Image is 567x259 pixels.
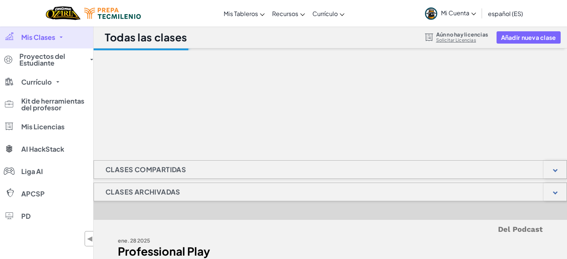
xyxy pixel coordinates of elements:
[421,1,480,25] a: Mi Cuenta
[19,53,86,66] span: Proyectos del Estudiante
[268,3,309,23] a: Recursos
[94,183,192,201] h1: Clases archivadas
[436,31,488,37] span: Aún no hay licencias
[87,233,93,244] span: ◀
[118,246,325,257] div: Professional Play
[94,160,198,179] h1: Clases Compartidas
[436,37,488,43] a: Solicitar Licencias
[224,10,258,18] span: Mis Tableros
[484,3,527,23] a: español (ES)
[105,30,187,44] h1: Todas las clases
[21,123,64,130] span: Mis Licencias
[220,3,268,23] a: Mis Tableros
[46,6,81,21] img: Home
[309,3,348,23] a: Currículo
[21,146,64,152] span: AI HackStack
[21,168,43,175] span: Liga AI
[497,31,561,44] button: Añadir nueva clase
[118,235,325,246] div: ene. 28 2025
[118,224,543,235] h5: Del Podcast
[425,7,437,20] img: avatar
[21,98,88,111] span: Kit de herramientas del profesor
[488,10,523,18] span: español (ES)
[312,10,338,18] span: Currículo
[46,6,81,21] a: Ozaria by CodeCombat logo
[272,10,298,18] span: Recursos
[441,9,476,17] span: Mi Cuenta
[21,34,55,41] span: Mis Clases
[84,8,141,19] img: Tecmilenio logo
[21,79,52,85] span: Currículo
